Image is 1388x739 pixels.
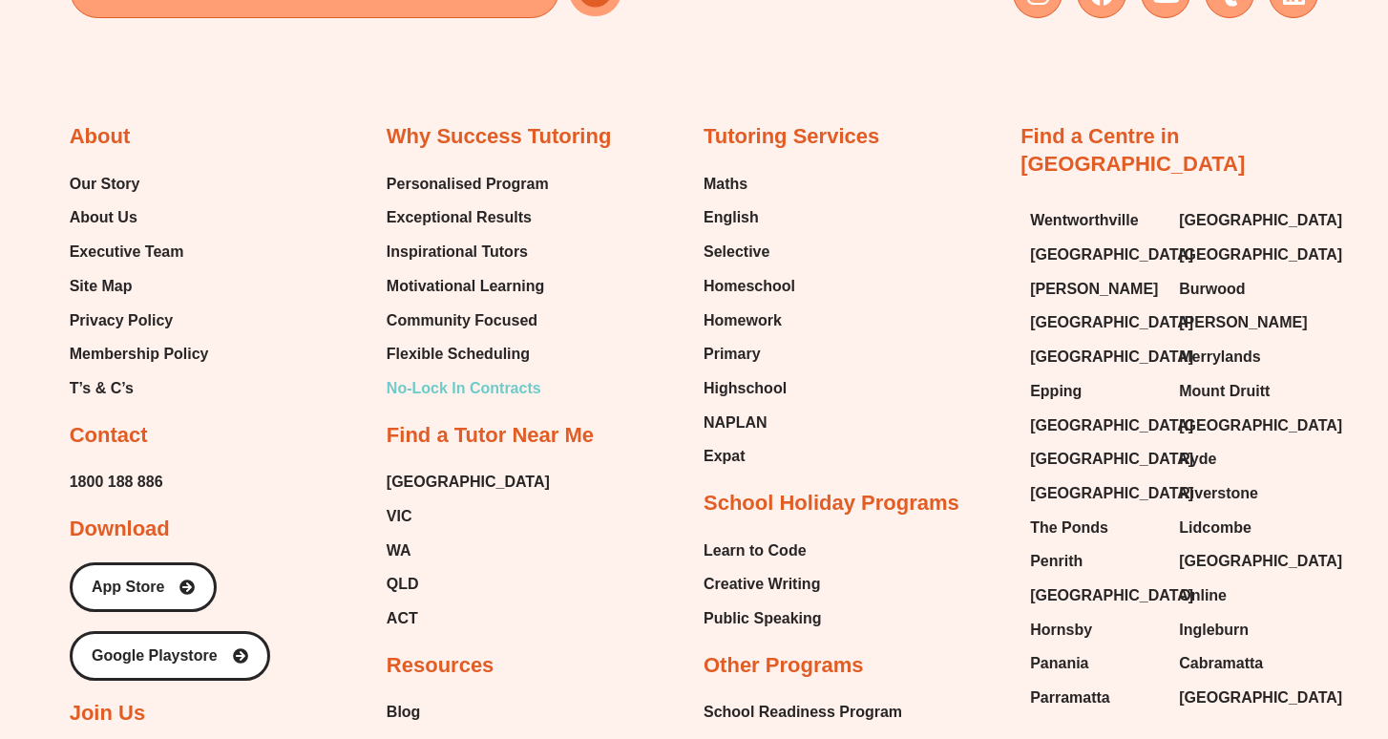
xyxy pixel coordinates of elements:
span: of ⁨11⁩ [200,2,236,29]
a: Learn to Code [704,537,822,565]
a: Site Map [70,272,209,301]
a: [GEOGRAPHIC_DATA] [1030,445,1160,474]
a: No-Lock In Contracts [387,374,549,403]
span: Penrith [1030,547,1083,576]
a: WA [387,537,550,565]
span: [PERSON_NAME] [1030,275,1158,304]
iframe: Chat Widget [1061,523,1388,739]
span: (x bar) is the symbol used to represent mean. [105,160,340,172]
a: Creative Writing [704,570,822,599]
h2: Tutoring Services [704,123,879,151]
a: Wentworthville [1030,206,1160,235]
a: [GEOGRAPHIC_DATA] [1030,479,1160,508]
span: Creative Writing [704,570,820,599]
span: 𝑅𝑎𝑛𝑔𝑒 = ℎ𝑖𝑔ℎ𝑒𝑠𝑡 𝑛𝑢𝑚𝑏𝑒𝑟 − 𝑙𝑜𝑤𝑒𝑠𝑡 𝑛𝑢𝑚𝑏𝑒𝑟 [95,424,311,435]
a: Community Focused [387,306,549,335]
span: amount of spread in a set of data. [95,363,269,374]
span: Parramatta [1030,684,1110,712]
span: WA [387,537,411,565]
a: Lidcombe [1179,514,1309,542]
a: [PERSON_NAME] [1030,275,1160,304]
a: 1800 188 886 [70,468,163,496]
span: © Success Tutoring 2022, All rights Reserved • Levels 7-8 Mathematics [193,602,494,612]
a: [GEOGRAPHIC_DATA] [1030,241,1160,269]
a: Personalised Program [387,170,549,199]
a: VIC [387,502,550,531]
span: [GEOGRAPHIC_DATA] [1030,445,1193,474]
span: [GEOGRAPHIC_DATA] [1030,412,1193,440]
a: Ryde [1179,445,1309,474]
span: NAPLAN [704,409,768,437]
a: Merrylands [1179,343,1309,371]
span: 𝑥̄ = [95,136,113,147]
a: English [704,203,795,232]
span: VIC [387,502,412,531]
a: Exceptional Results [387,203,549,232]
span: [GEOGRAPHIC_DATA] [1179,206,1342,235]
span: Site Map [70,272,133,301]
h2: About [70,123,131,151]
a: Expat [704,442,795,471]
span: 𝑥̄ [95,160,100,172]
span: [GEOGRAPHIC_DATA] [1179,241,1342,269]
a: ACT [387,604,550,633]
a: [GEOGRAPHIC_DATA] [1179,241,1309,269]
span: Google Playstore [92,648,218,664]
a: Our Story [70,170,209,199]
span: Maths [704,170,747,199]
span: - The range of a set of data is the difference between the lowest and highest values. [95,403,529,414]
button: Text [487,2,514,29]
a: About Us [70,203,209,232]
h2: Why Success Tutoring [387,123,612,151]
span: Flexible Scheduling [387,340,530,369]
span: No-Lock In Contracts [387,374,541,403]
button: Add or edit images [540,2,567,29]
a: Inspirational Tutors [387,238,549,266]
a: Membership Policy [70,340,209,369]
span: Wentworthville [1030,206,1139,235]
span: Merrylands [1179,343,1260,371]
h2: Contact [70,422,148,450]
span: Community Focused [387,306,537,335]
a: Privacy Policy [70,306,209,335]
h2: School Holiday Programs [704,490,959,517]
a: [GEOGRAPHIC_DATA] [387,468,550,496]
a: [GEOGRAPHIC_DATA] [1030,412,1160,440]
span: [GEOGRAPHIC_DATA] [1179,412,1342,440]
a: [PERSON_NAME] [1179,308,1309,337]
a: Motivational Learning [387,272,549,301]
a: T’s & C’s [70,374,209,403]
h2: Resources [387,652,494,680]
h2: Find a Tutor Near Me [387,422,594,450]
a: Homeschool [704,272,795,301]
a: [GEOGRAPHIC_DATA] [1030,581,1160,610]
span: - The mode is the most common value and is the value that occurs most frequently. Multiple [95,283,568,294]
span: Panania [1030,649,1088,678]
a: [GEOGRAPHIC_DATA] [1179,206,1309,235]
a: School Readiness Program [704,698,902,727]
span: Homework [704,306,782,335]
a: Public Speaking [704,604,822,633]
a: Burwood [1179,275,1309,304]
span: The Ponds [1030,514,1108,542]
span: - Measures of spread include the range and interquartile range. They are used to describe the [95,343,579,354]
span: - The range, mean and median can only be calculated for numerical data, but the mode can be [95,465,584,476]
span: Expat [704,442,746,471]
span: About Us [70,203,137,232]
span: - The median is the middle value of the data when the values are sorted in order from lowest to [95,201,585,213]
span: [GEOGRAPHIC_DATA] [1030,308,1193,337]
span: found for either numerical or categorical data. [95,485,330,496]
a: Find a Centre in [GEOGRAPHIC_DATA] [1020,124,1245,176]
a: Hornsby [1030,616,1160,644]
a: Blog [387,698,615,727]
span: Highschool [704,374,787,403]
span: Epping [1030,377,1082,406]
span: highest. If there is an even number of values in the data set, there will be two middle values and [95,222,590,233]
a: [GEOGRAPHIC_DATA] [1179,412,1309,440]
span: of data using a single value that represents the centre or middle of a data set. [95,73,495,84]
